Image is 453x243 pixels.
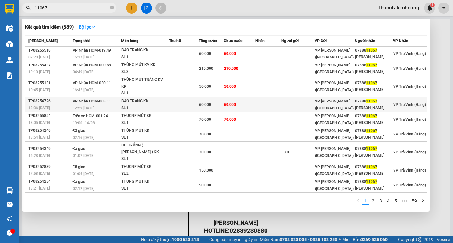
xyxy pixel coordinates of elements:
span: 13:36 [DATE] [28,106,50,110]
span: 16:42 [DATE] [73,88,94,92]
span: 13:54 [DATE] [28,135,50,140]
a: 4 [385,197,392,204]
div: THÙNG MÚT KK [121,193,169,200]
span: 60.000 [224,102,236,107]
span: VP [PERSON_NAME] ([GEOGRAPHIC_DATA]) [315,146,354,158]
div: TP08254349 [28,146,71,152]
span: 11067 [366,99,377,103]
span: 10:45 [DATE] [28,88,50,92]
div: [PERSON_NAME] [355,134,393,141]
div: 07888 [355,164,393,170]
li: 1 [362,197,369,205]
div: THÙNG MÚT KK [121,127,169,134]
span: 16:17 [DATE] [73,55,94,59]
span: VP [PERSON_NAME] ([GEOGRAPHIC_DATA]) [315,114,354,125]
a: 3 [377,197,384,204]
div: TP08252889 [28,163,71,170]
span: 01:07 [DATE] [73,153,94,158]
a: 1 [362,197,369,204]
span: 13:21 [DATE] [28,186,50,191]
span: 18:05 [DATE] [28,120,50,125]
div: LỰC [282,149,314,156]
span: VP Trà Vinh (Hàng) [393,168,426,173]
span: 60.000 [199,52,211,56]
span: Món hàng [121,39,138,43]
span: 11067 [366,48,377,52]
div: THÙNG MÚT KV KK [121,62,169,69]
span: 50.000 [199,183,211,187]
div: SL: 1 [121,54,169,61]
div: 07888 [355,179,393,185]
span: 19:00 - 14/08 [73,121,95,125]
span: 11067 [366,146,377,151]
div: SL: 1 [121,134,169,141]
span: Người nhận [355,39,375,43]
div: TP08253744 [28,193,71,200]
span: 11067 [366,165,377,169]
li: 5 [392,197,400,205]
div: [PERSON_NAME] [355,54,393,60]
span: 50.000 [199,84,211,89]
div: SL: 1 [121,185,169,192]
span: 11067 [366,179,377,184]
div: BỊT TRẮNG ( [PERSON_NAME] ) KK [121,142,169,156]
li: Next Page [419,197,427,205]
div: SL: 1 [121,105,169,112]
button: Bộ lọcdown [74,22,101,32]
span: VP [PERSON_NAME] ([GEOGRAPHIC_DATA]) [315,165,354,176]
span: Chưa cước [224,39,242,43]
span: VP [PERSON_NAME] ([GEOGRAPHIC_DATA]) [315,81,354,92]
span: 70.000 [199,117,211,122]
span: 210.000 [199,66,213,71]
li: Next 5 Pages [400,197,410,205]
span: close-circle [110,5,114,11]
div: SL: 3 [121,69,169,75]
li: Previous Page [354,197,362,205]
div: TP08254234 [28,178,71,185]
li: 4 [384,197,392,205]
span: K BAO BỂ GÃY [16,41,49,47]
span: Nhãn [255,39,265,43]
div: [PERSON_NAME] [355,69,393,75]
span: 16:28 [DATE] [28,153,50,158]
a: 59 [410,197,419,204]
div: TP08255854 [28,113,71,119]
span: Thu hộ [169,39,181,43]
div: 07888 [355,80,393,86]
a: 5 [392,197,399,204]
span: Đã giao [73,179,86,184]
span: VP Trà Vinh (Hàng) [393,102,426,107]
span: search [26,6,31,10]
span: 11067 [366,81,377,85]
span: VP Trà Vinh (Hàng) [393,117,426,122]
div: 07888 [355,113,393,119]
div: 07888 [355,128,393,134]
span: 09:20 [DATE] [28,55,50,59]
span: 210.000 [224,66,238,71]
div: [PERSON_NAME] [355,170,393,177]
div: THÙNG MÚT TRẮNG KV KK [121,76,169,90]
span: Đã giao [73,129,86,133]
span: Trên xe HCM-001.24 [73,114,108,118]
span: 17:58 [DATE] [28,171,50,176]
span: 11067 [366,129,377,133]
div: 07888 [355,146,393,152]
div: SL: 2 [121,170,169,177]
span: VP [PERSON_NAME] ([GEOGRAPHIC_DATA]) - [3,12,59,24]
div: TP08255131 [28,80,71,86]
span: 60.000 [199,102,211,107]
div: TP08255437 [28,62,71,69]
div: 07888 [355,98,393,105]
li: 3 [377,197,384,205]
span: notification [7,216,13,222]
span: VP Nhận [393,39,408,43]
span: VP Trà Vinh (Hàng) [18,27,61,33]
div: TP08254248 [28,127,71,134]
span: GIAO: [3,41,49,47]
span: 70.000 [224,117,236,122]
span: VP Trà Vinh (Hàng) [393,132,426,136]
span: down [91,25,96,29]
div: TP08254726 [28,98,71,104]
span: right [421,199,425,202]
span: VP Trà Vinh (Hàng) [393,84,426,89]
